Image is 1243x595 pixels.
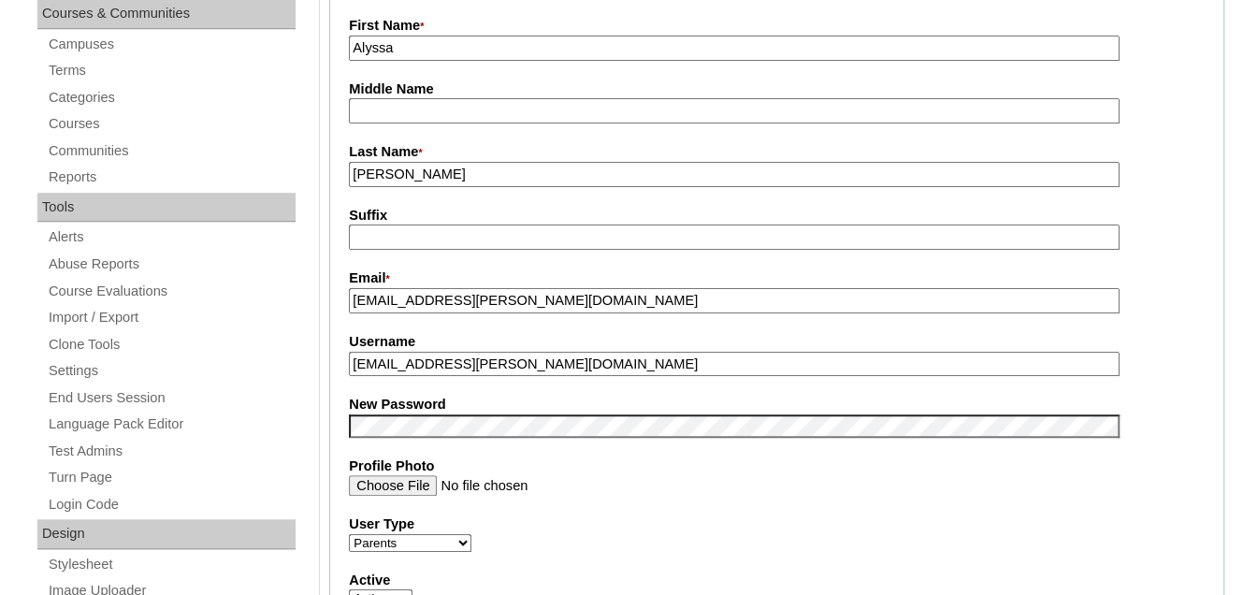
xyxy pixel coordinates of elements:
[47,59,296,82] a: Terms
[47,440,296,463] a: Test Admins
[349,268,1205,289] label: Email
[47,306,296,329] a: Import / Export
[47,253,296,276] a: Abuse Reports
[349,515,1205,534] label: User Type
[47,166,296,189] a: Reports
[349,80,1205,99] label: Middle Name
[47,33,296,56] a: Campuses
[349,142,1205,163] label: Last Name
[349,395,1205,414] label: New Password
[349,571,1205,590] label: Active
[47,553,296,576] a: Stylesheet
[47,139,296,163] a: Communities
[47,333,296,356] a: Clone Tools
[47,386,296,410] a: End Users Session
[37,193,296,223] div: Tools
[47,359,296,383] a: Settings
[349,206,1205,225] label: Suffix
[47,86,296,109] a: Categories
[349,332,1205,352] label: Username
[47,493,296,516] a: Login Code
[349,457,1205,476] label: Profile Photo
[47,112,296,136] a: Courses
[349,16,1205,36] label: First Name
[47,466,296,489] a: Turn Page
[47,280,296,303] a: Course Evaluations
[37,519,296,549] div: Design
[47,413,296,436] a: Language Pack Editor
[47,225,296,249] a: Alerts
